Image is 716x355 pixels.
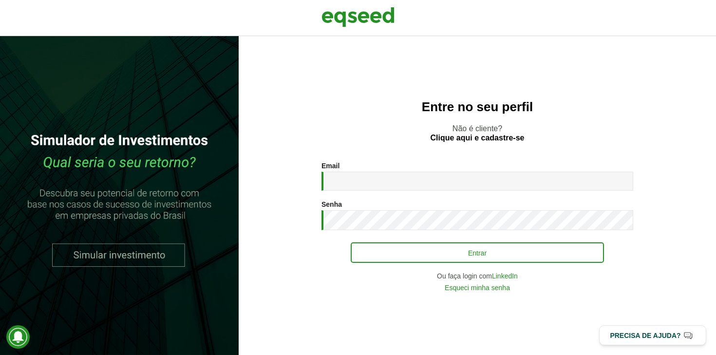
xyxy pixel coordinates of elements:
[321,162,339,169] label: Email
[492,273,518,279] a: LinkedIn
[351,242,604,263] button: Entrar
[431,134,525,142] a: Clique aqui e cadastre-se
[321,201,342,208] label: Senha
[321,5,395,29] img: EqSeed Logo
[258,100,697,114] h2: Entre no seu perfil
[258,124,697,142] p: Não é cliente?
[321,273,633,279] div: Ou faça login com
[445,284,510,291] a: Esqueci minha senha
